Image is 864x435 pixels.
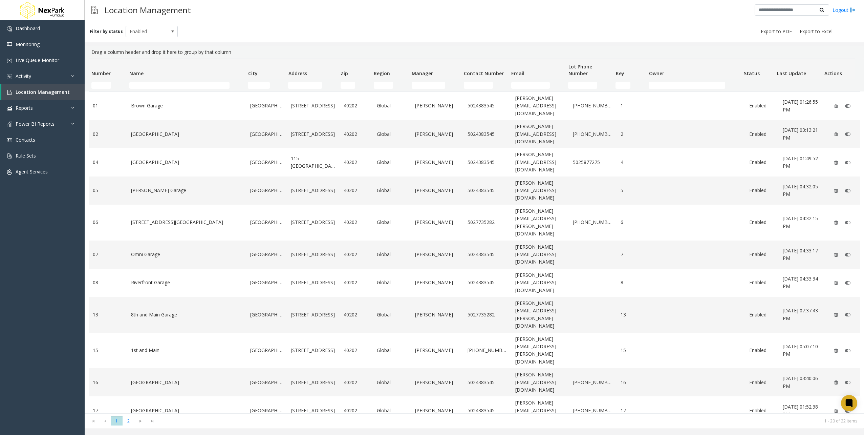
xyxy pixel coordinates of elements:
button: Disable [841,129,854,140]
a: [PERSON_NAME][EMAIL_ADDRESS][DOMAIN_NAME] [515,95,564,117]
button: Delete [830,377,841,388]
span: Reports [16,105,33,111]
th: Status [741,59,774,79]
span: Monitoring [16,41,40,47]
a: 16 [93,379,123,386]
a: [PERSON_NAME] [415,102,459,109]
a: [STREET_ADDRESS] [291,279,335,286]
a: [DATE] 01:49:52 PM [783,155,822,170]
button: Delete [830,101,841,111]
button: Delete [830,129,841,140]
input: Lot Phone Number Filter [568,82,597,89]
button: Disable [841,101,854,111]
img: 'icon' [7,42,12,47]
a: 13 [621,311,646,318]
a: [STREET_ADDRESS] [291,187,335,194]
a: [STREET_ADDRESS] [291,219,335,226]
input: City Filter [248,82,270,89]
input: Owner Filter [649,82,725,89]
a: 40202 [344,219,369,226]
a: [GEOGRAPHIC_DATA] [250,159,283,166]
a: 40202 [344,102,369,109]
a: Global [377,279,407,286]
a: [GEOGRAPHIC_DATA] [131,159,242,166]
a: [DATE] 07:37:43 PM [783,307,822,322]
a: 07 [93,251,123,258]
button: Disable [841,157,854,168]
a: Enabled [749,251,775,258]
span: Location Management [16,89,70,95]
td: Number Filter [89,79,127,91]
a: 5025877275 [573,159,612,166]
button: Export to Excel [797,27,835,36]
td: Key Filter [613,79,646,91]
input: Address Filter [288,82,322,89]
span: Email [511,70,524,77]
a: [GEOGRAPHIC_DATA] [131,407,242,414]
a: 5024383545 [468,251,507,258]
a: 40202 [344,130,369,138]
span: Enabled [126,26,167,37]
button: Export to PDF [758,27,795,36]
a: 5024383545 [468,159,507,166]
a: [DATE] 04:33:17 PM [783,247,822,262]
a: [PERSON_NAME] [415,311,459,318]
span: Go to the last page [146,416,158,426]
input: Key Filter [615,82,630,89]
a: [PERSON_NAME][EMAIL_ADDRESS][DOMAIN_NAME] [515,179,564,202]
button: Disable [841,345,854,356]
span: [DATE] 03:13:21 PM [783,127,818,141]
td: Region Filter [371,79,409,91]
span: Export to Excel [800,28,833,35]
span: Key [616,70,624,77]
span: Power BI Reports [16,121,55,127]
a: [GEOGRAPHIC_DATA] [250,187,283,194]
a: Global [377,159,407,166]
a: [GEOGRAPHIC_DATA] [250,407,283,414]
a: 40202 [344,279,369,286]
a: [GEOGRAPHIC_DATA] [250,279,283,286]
button: Delete [830,277,841,288]
a: [GEOGRAPHIC_DATA] [250,347,283,354]
a: Global [377,379,407,386]
a: Global [377,219,407,226]
a: 5027735282 [468,311,507,318]
td: Contact Number Filter [461,79,509,91]
a: 40202 [344,311,369,318]
label: Filter by status [90,28,123,35]
a: 5027735282 [468,219,507,226]
button: Disable [841,277,854,288]
a: Logout [833,6,856,14]
a: 05 [93,187,123,194]
a: 5024383545 [468,379,507,386]
span: Live Queue Monitor [16,57,59,63]
td: Status Filter [741,79,774,91]
input: Manager Filter [412,82,446,89]
a: [STREET_ADDRESS] [291,407,335,414]
td: Email Filter [509,79,565,91]
a: [PERSON_NAME][EMAIL_ADDRESS][PERSON_NAME][DOMAIN_NAME] [515,299,564,330]
a: [PERSON_NAME] [415,379,459,386]
span: Number [91,70,111,77]
a: 40202 [344,251,369,258]
a: Enabled [749,311,775,318]
a: [STREET_ADDRESS] [291,347,335,354]
a: 5024383545 [468,102,507,109]
span: Last Update [777,70,806,77]
span: Contacts [16,137,35,143]
img: 'icon' [7,153,12,159]
a: 40202 [344,379,369,386]
a: Enabled [749,219,775,226]
a: 1st and Main [131,347,242,354]
a: [PERSON_NAME][EMAIL_ADDRESS][PERSON_NAME][DOMAIN_NAME] [515,335,564,366]
div: Drag a column header and drop it here to group by that column [89,46,860,59]
a: [GEOGRAPHIC_DATA] [250,102,283,109]
button: Disable [841,377,854,388]
span: Region [374,70,390,77]
span: [DATE] 04:32:15 PM [783,215,818,229]
span: Lot Phone Number [568,63,592,77]
button: Disable [841,185,854,196]
a: [PERSON_NAME] [415,279,459,286]
button: Delete [830,217,841,228]
td: Actions Filter [822,79,855,91]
